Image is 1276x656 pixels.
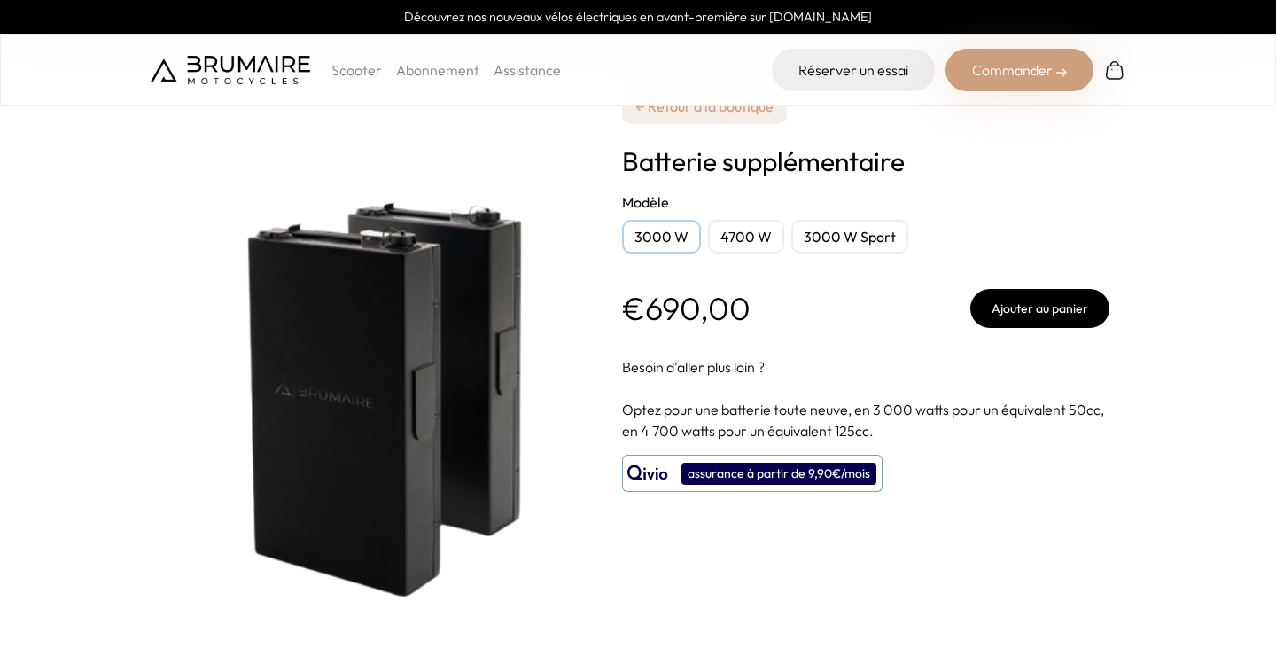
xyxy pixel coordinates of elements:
[151,56,310,84] img: Brumaire Motocycles
[622,220,701,254] div: 3000 W
[622,291,751,326] p: €690,00
[1104,59,1125,81] img: Panier
[151,44,594,637] img: Batterie supplémentaire
[681,463,876,485] div: assurance à partir de 9,90€/mois
[627,463,668,484] img: logo qivio
[970,289,1109,328] button: Ajouter au panier
[1056,67,1067,78] img: right-arrow-2.png
[791,220,908,254] div: 3000 W Sport
[945,49,1093,91] div: Commander
[622,455,883,492] button: assurance à partir de 9,90€/mois
[331,59,382,81] p: Scooter
[622,191,1109,213] h2: Modèle
[622,358,765,376] span: Besoin d'aller plus loin ?
[494,61,561,79] a: Assistance
[772,49,935,91] a: Réserver un essai
[396,61,479,79] a: Abonnement
[708,220,784,254] div: 4700 W
[622,401,1104,440] span: Optez pour une batterie toute neuve, en 3 000 watts pour un équivalent 50cc, en 4 700 watts pour ...
[622,145,1109,177] h1: Batterie supplémentaire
